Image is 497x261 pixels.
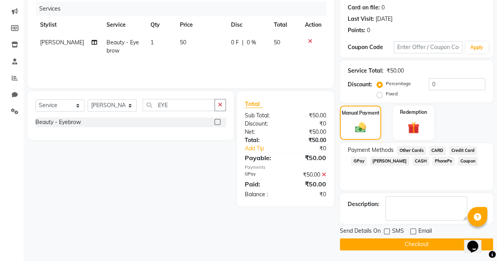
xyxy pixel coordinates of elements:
div: Points: [348,26,365,35]
span: Payment Methods [348,146,394,154]
iframe: chat widget [464,230,489,253]
th: Action [300,16,326,34]
span: SMS [392,227,404,237]
span: [PERSON_NAME] [40,39,84,46]
th: Service [102,16,146,34]
th: Price [175,16,226,34]
span: Other Cards [397,146,426,155]
div: Discount: [239,120,286,128]
div: Balance : [239,190,286,199]
label: Manual Payment [342,110,380,117]
img: _cash.svg [352,121,370,134]
div: ₹50.00 [387,67,404,75]
th: Total [269,16,300,34]
div: ₹50.00 [285,128,332,136]
span: 50 [180,39,186,46]
div: Last Visit: [348,15,374,23]
input: Enter Offer / Coupon Code [394,41,462,53]
div: 0 [367,26,370,35]
th: Stylist [35,16,102,34]
span: 0 % [247,38,256,47]
span: [PERSON_NAME] [370,157,409,166]
div: Coupon Code [348,43,394,51]
span: 50 [273,39,280,46]
div: Services [36,2,332,16]
div: Beauty - Eyebrow [35,118,81,126]
div: ₹0 [285,120,332,128]
span: Coupon [458,157,478,166]
div: GPay [239,171,286,179]
div: [DATE] [376,15,392,23]
span: Total [245,100,263,108]
th: Qty [146,16,175,34]
span: PhonePe [432,157,455,166]
div: ₹50.00 [285,171,332,179]
label: Redemption [400,109,427,116]
div: Total: [239,136,286,144]
div: ₹50.00 [285,111,332,120]
span: 1 [150,39,154,46]
div: 0 [381,4,385,12]
div: ₹0 [285,190,332,199]
button: Checkout [340,238,493,250]
div: Description: [348,200,379,208]
span: | [242,38,244,47]
th: Disc [226,16,269,34]
input: Search or Scan [143,99,215,111]
span: GPay [351,157,367,166]
button: Apply [466,42,488,53]
a: Add Tip [239,144,293,153]
div: ₹0 [293,144,332,153]
label: Percentage [386,80,411,87]
span: Beauty - Eyebrow [106,39,139,54]
label: Fixed [386,90,398,97]
div: Paid: [239,179,286,189]
div: Discount: [348,80,372,89]
div: Service Total: [348,67,383,75]
div: ₹50.00 [285,136,332,144]
div: Net: [239,128,286,136]
div: Card on file: [348,4,380,12]
div: ₹50.00 [285,153,332,162]
div: Payable: [239,153,286,162]
span: Send Details On [340,227,381,237]
span: CARD [429,146,446,155]
span: CASH [413,157,429,166]
span: Email [418,227,432,237]
div: Payments [245,164,326,171]
div: Sub Total: [239,111,286,120]
span: Credit Card [449,146,477,155]
div: ₹50.00 [285,179,332,189]
span: 0 F [231,38,239,47]
img: _gift.svg [404,120,423,135]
